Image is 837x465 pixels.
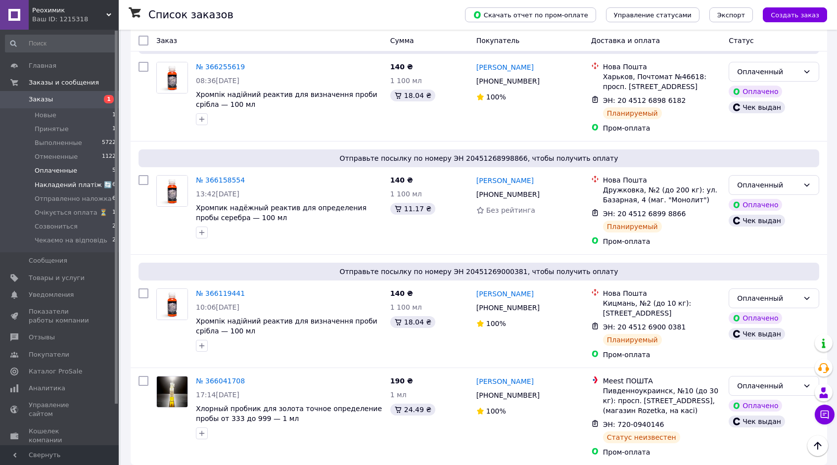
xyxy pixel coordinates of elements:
span: 140 ₴ [390,289,413,297]
span: Создать заказ [771,11,819,19]
span: 17:14[DATE] [196,391,239,399]
a: № 366119441 [196,289,245,297]
span: 140 ₴ [390,176,413,184]
div: Чек выдан [729,101,785,113]
div: Оплаченный [737,66,799,77]
span: 1122 [102,152,116,161]
span: 6 [112,181,116,189]
img: Фото товару [157,376,187,407]
a: № 366158554 [196,176,245,184]
span: Отправьте посылку по номеру ЭН 20451268998866, чтобы получить оплату [142,153,815,163]
h1: Список заказов [148,9,233,21]
span: Созвониться [35,222,78,231]
span: [PHONE_NUMBER] [476,391,540,399]
div: Оплаченный [737,180,799,190]
input: Поиск [5,35,117,52]
span: Кошелек компании [29,427,92,445]
span: [PHONE_NUMBER] [476,304,540,312]
div: Оплачено [729,400,782,412]
a: Фото товару [156,288,188,320]
span: [PHONE_NUMBER] [476,77,540,85]
div: 18.04 ₴ [390,316,435,328]
a: Хромпік надійний реактив для визначення проби срібла — 100 мл [196,91,377,108]
span: 1 [104,95,114,103]
a: Фото товару [156,376,188,408]
a: Хлорный пробник для золота точное определение пробы от 333 до 999 — 1 мл [196,405,382,422]
span: [PHONE_NUMBER] [476,190,540,198]
span: Отзывы [29,333,55,342]
span: Аналитика [29,384,65,393]
div: Пром-оплата [603,123,721,133]
div: Чек выдан [729,328,785,340]
div: Нова Пошта [603,288,721,298]
span: 1 100 мл [390,190,422,198]
div: Нова Пошта [603,62,721,72]
div: Нова Пошта [603,175,721,185]
span: 5 [112,166,116,175]
span: Реохимик [32,6,106,15]
div: Пром-оплата [603,350,721,360]
span: 10:06[DATE] [196,303,239,311]
span: Каталог ProSale [29,367,82,376]
div: Чек выдан [729,215,785,227]
span: Уведомления [29,290,74,299]
span: Показатели работы компании [29,307,92,325]
button: Экспорт [709,7,753,22]
span: 1 [112,125,116,134]
div: Пром-оплата [603,236,721,246]
span: 140 ₴ [390,63,413,71]
a: [PERSON_NAME] [476,176,534,186]
span: 2 [112,222,116,231]
span: Управление сайтом [29,401,92,418]
div: Чек выдан [729,416,785,427]
span: 1 мл [390,391,407,399]
a: № 366255619 [196,63,245,71]
span: ЭН: 20 4512 6900 0381 [603,323,686,331]
span: 1 [112,208,116,217]
span: 13:42[DATE] [196,190,239,198]
span: 6 [112,194,116,203]
span: Новые [35,111,56,120]
div: Оплачено [729,199,782,211]
div: 18.04 ₴ [390,90,435,101]
a: [PERSON_NAME] [476,376,534,386]
a: Фото товару [156,62,188,93]
a: № 366041708 [196,377,245,385]
div: Оплачено [729,86,782,97]
div: Пром-оплата [603,447,721,457]
div: Планируемый [603,221,662,232]
span: ЭН: 720-0940146 [603,420,664,428]
span: Сумма [390,37,414,45]
span: ЭН: 20 4512 6899 8866 [603,210,686,218]
a: Хромпік надійний реактив для визначення проби срібла — 100 мл [196,317,377,335]
span: Экспорт [717,11,745,19]
a: Создать заказ [753,10,827,18]
a: Фото товару [156,175,188,207]
button: Скачать отчет по пром-оплате [465,7,596,22]
a: [PERSON_NAME] [476,62,534,72]
span: Чекаємо на відповідь [35,236,107,245]
div: Оплачено [729,312,782,324]
span: Выполненные [35,139,82,147]
span: Покупатель [476,37,520,45]
span: 1 [112,111,116,120]
span: 2 [112,236,116,245]
a: Хромпик надёжный реактив для определения пробы серебра — 100 мл [196,204,367,222]
div: Планируемый [603,107,662,119]
img: Фото товару [157,176,187,206]
div: Дружковка, №2 (до 200 кг): ул. Базарная, 4 (маг. "Монолит") [603,185,721,205]
img: Фото товару [157,289,187,320]
span: 1 100 мл [390,303,422,311]
button: Создать заказ [763,7,827,22]
span: ЭН: 20 4512 6898 6182 [603,96,686,104]
div: 11.17 ₴ [390,203,435,215]
div: Кицмань, №2 (до 10 кг): [STREET_ADDRESS] [603,298,721,318]
span: Заказ [156,37,177,45]
a: [PERSON_NAME] [476,289,534,299]
span: Оплаченные [35,166,77,175]
span: 100% [486,93,506,101]
span: Скачать отчет по пром-оплате [473,10,588,19]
